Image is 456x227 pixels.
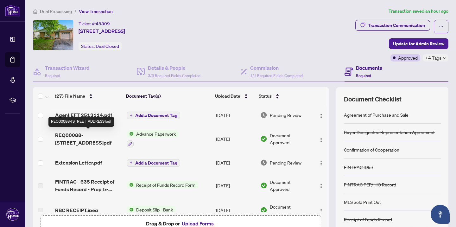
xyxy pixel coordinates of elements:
div: Transaction Communication [368,20,425,30]
span: Receipt of Funds Record Form [134,181,198,188]
span: home [33,9,37,14]
div: Ticket #: [79,20,110,27]
img: IMG-X12183840_1.jpg [33,20,73,50]
th: Upload Date [212,87,256,105]
span: plus [130,161,133,164]
span: (27) File Name [55,93,85,100]
button: Status IconAdvance Paperwork [127,130,178,147]
button: Add a Document Tag [127,159,180,167]
span: Required [45,73,60,78]
div: FINTRAC ID(s) [344,164,373,171]
span: Agent EFT 2513114.pdf [55,111,112,119]
img: Status Icon [127,181,134,188]
img: Logo [319,161,324,166]
th: Status [256,87,311,105]
td: [DATE] [213,152,258,173]
span: Add a Document Tag [135,161,177,165]
button: Add a Document Tag [127,112,180,119]
button: Update for Admin Review [389,38,448,49]
img: Status Icon [127,130,134,137]
span: Upload Date [215,93,240,100]
span: Update for Admin Review [393,39,444,49]
button: Status IconDeposit Slip - Bank [127,206,175,213]
span: Document Approved [270,178,311,192]
img: Profile Icon [7,208,19,220]
h4: Commission [250,64,303,72]
div: Agreement of Purchase and Sale [344,111,408,118]
button: Logo [316,110,326,120]
img: logo [5,5,20,16]
span: plus [130,114,133,117]
img: Document Status [260,207,267,214]
button: Logo [316,134,326,144]
span: Extension Letter.pdf [55,159,102,166]
span: 1/1 Required Fields Completed [250,73,303,78]
button: Logo [316,158,326,168]
th: (27) File Name [52,87,123,105]
span: FINTRAC - 635 Receipt of Funds Record - PropTx-OREA_[DATE] 09_21_33.pdf [55,178,122,193]
div: MLS Sold Print Out [344,198,381,205]
span: View Transaction [79,9,113,14]
div: Confirmation of Cooperation [344,146,399,153]
span: Document Approved [270,203,311,217]
td: [DATE] [213,173,258,198]
div: Status: [79,42,122,50]
img: Status Icon [127,206,134,213]
span: Document Checklist [344,95,402,104]
span: Deal Closed [96,43,119,49]
img: Logo [319,113,324,119]
span: +4 Tags [425,54,441,62]
button: Add a Document Tag [127,159,180,167]
span: [STREET_ADDRESS] [79,27,125,35]
span: Pending Review [270,112,301,119]
td: [DATE] [213,125,258,152]
span: Add a Document Tag [135,113,177,118]
div: Receipt of Funds Record [344,216,392,223]
img: Logo [319,137,324,142]
th: Document Tag(s) [123,87,212,105]
img: Document Status [260,182,267,189]
span: 3/3 Required Fields Completed [148,73,200,78]
span: Advance Paperwork [134,130,178,137]
img: Logo [319,184,324,189]
span: Required [356,73,371,78]
span: Approved [398,54,418,61]
img: Logo [319,208,324,213]
img: Document Status [260,159,267,166]
button: Logo [316,180,326,191]
span: Deal Processing [40,9,72,14]
td: [DATE] [213,198,258,222]
td: [DATE] [213,105,258,125]
span: Document Approved [270,132,311,146]
h4: Transaction Wizard [45,64,90,72]
span: Pending Review [270,159,301,166]
div: REQ00088-[STREET_ADDRESS]pdf [48,117,114,127]
span: REQ00088-[STREET_ADDRESS]pdf [55,131,122,146]
li: / [74,8,76,15]
img: Document Status [260,135,267,142]
button: Logo [316,205,326,215]
button: Open asap [431,205,450,224]
span: Status [259,93,272,100]
article: Transaction saved an hour ago [389,8,448,15]
button: Status IconReceipt of Funds Record Form [127,181,198,188]
span: RBC RECEIPT.jpeg [55,206,98,214]
span: Deposit Slip - Bank [134,206,175,213]
img: Document Status [260,112,267,119]
span: down [443,56,446,60]
h4: Documents [356,64,382,72]
button: Transaction Communication [355,20,430,31]
h4: Details & People [148,64,200,72]
div: FINTRAC PEP/HIO Record [344,181,396,188]
span: 45809 [96,21,110,27]
div: Buyer Designated Representation Agreement [344,129,435,136]
span: ellipsis [439,24,443,29]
